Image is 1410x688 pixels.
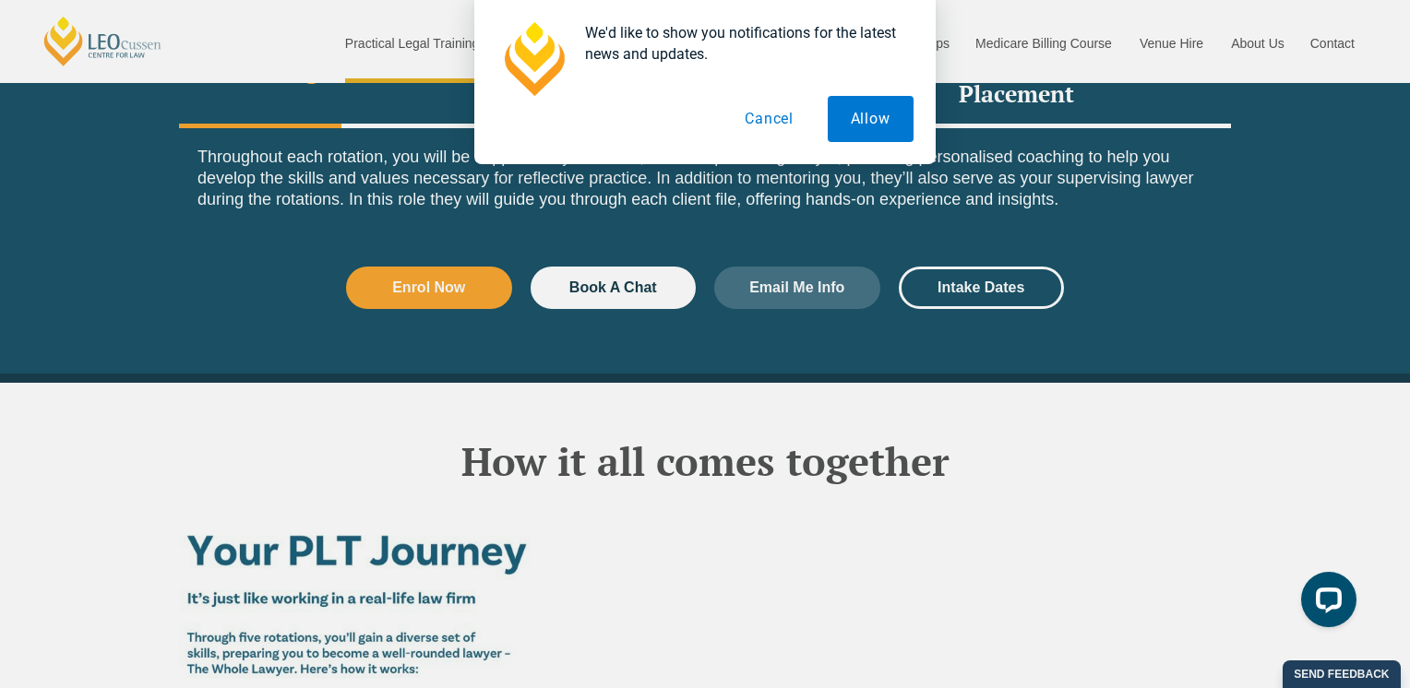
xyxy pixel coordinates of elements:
button: Cancel [723,96,818,142]
iframe: LiveChat chat widget [1286,564,1364,642]
button: Allow [828,96,914,142]
img: notification icon [496,22,570,96]
div: We'd like to show you notifications for the latest news and updates. [570,22,914,65]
